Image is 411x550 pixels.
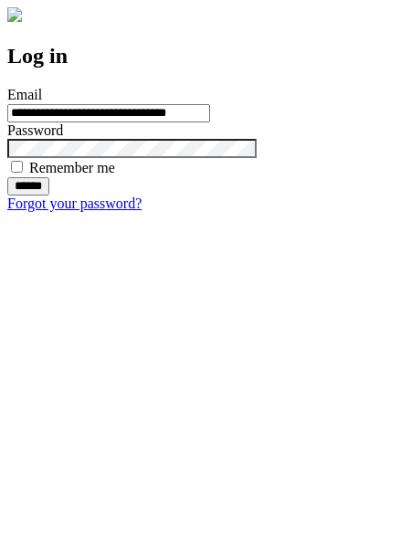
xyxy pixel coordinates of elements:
[29,160,115,175] label: Remember me
[7,87,42,102] label: Email
[7,196,142,211] a: Forgot your password?
[7,122,63,138] label: Password
[7,7,22,22] img: logo-4e3dc11c47720685a147b03b5a06dd966a58ff35d612b21f08c02c0306f2b779.png
[7,44,404,69] h2: Log in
